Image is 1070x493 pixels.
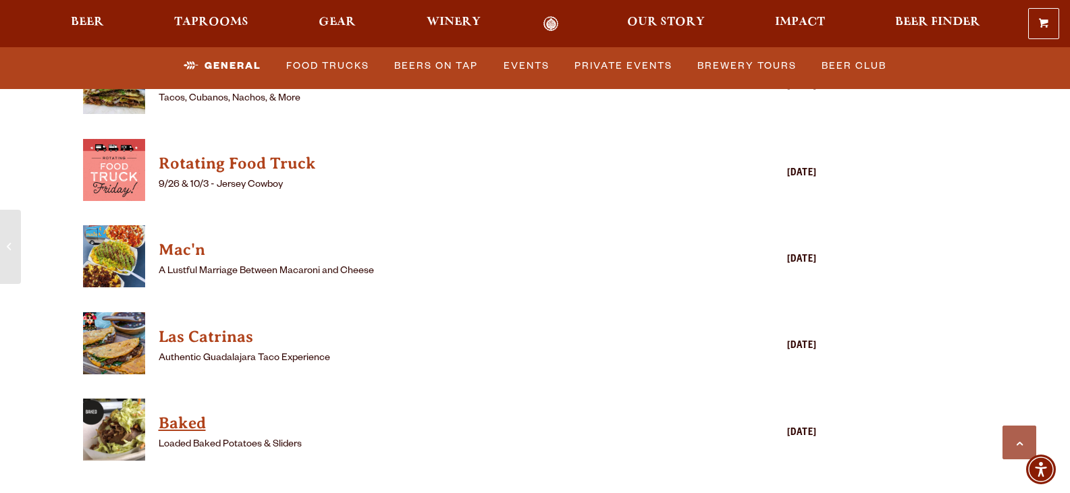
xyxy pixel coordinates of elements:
a: Brewery Tours [692,51,802,82]
a: View Las Catrinas details (opens in a new window) [83,312,145,382]
h4: Rotating Food Truck [159,153,703,175]
span: Winery [427,17,481,28]
a: Our Story [618,16,714,32]
span: Our Story [627,17,705,28]
a: Gear [310,16,365,32]
a: View Las Catrinas details (opens in a new window) [159,324,703,351]
span: Beer [71,17,104,28]
a: Beer Finder [886,16,989,32]
a: Beer Club [816,51,892,82]
a: General [178,51,267,82]
a: Impact [766,16,834,32]
div: [DATE] [709,166,817,182]
a: Odell Home [526,16,577,32]
a: Beer [62,16,113,32]
div: [DATE] [709,426,817,442]
a: View Mac'n details (opens in a new window) [83,225,145,295]
span: Gear [319,17,356,28]
a: View Rotating Food Truck details (opens in a new window) [83,139,145,208]
span: Beer Finder [895,17,980,28]
span: Taprooms [174,17,248,28]
h4: Baked [159,413,703,434]
a: Food Trucks [281,51,375,82]
h4: Las Catrinas [159,326,703,348]
div: [DATE] [709,339,817,355]
p: 9/26 & 10/3 - Jersey Cowboy [159,177,703,194]
p: A Lustful Marriage Between Macaroni and Cheese [159,264,703,280]
img: thumbnail food truck [83,225,145,287]
div: Accessibility Menu [1026,455,1056,484]
a: Taprooms [165,16,257,32]
a: Winery [418,16,489,32]
div: [DATE] [709,252,817,268]
a: View Mac'n details (opens in a new window) [159,237,703,264]
a: View Rotating Food Truck details (opens in a new window) [159,150,703,177]
p: Loaded Baked Potatoes & Sliders [159,437,703,453]
img: thumbnail food truck [83,399,145,461]
p: Authentic Guadalajara Taco Experience [159,351,703,367]
a: Scroll to top [1002,426,1036,459]
a: Events [498,51,555,82]
a: Private Events [569,51,678,82]
a: View Baked details (opens in a new window) [159,410,703,437]
h4: Mac'n [159,239,703,261]
img: thumbnail food truck [83,139,145,201]
span: Impact [775,17,825,28]
img: thumbnail food truck [83,312,145,374]
p: Tacos, Cubanos, Nachos, & More [159,91,703,107]
a: Beers on Tap [389,51,483,82]
a: View Baked details (opens in a new window) [83,399,145,468]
